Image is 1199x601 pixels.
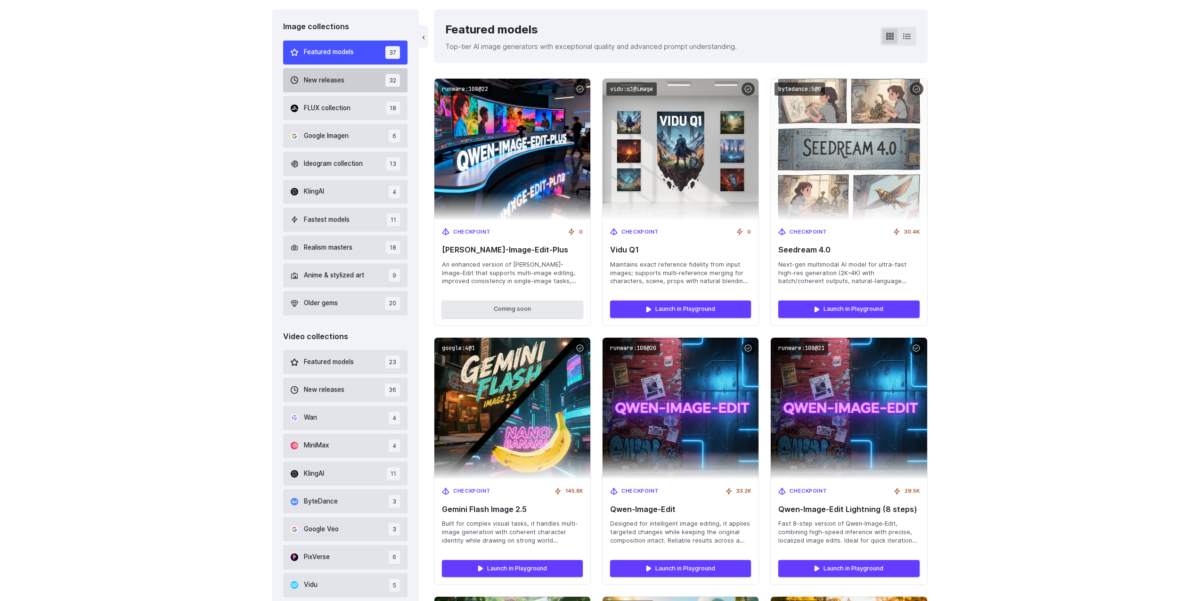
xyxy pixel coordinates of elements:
[442,245,583,254] span: [PERSON_NAME]-Image-Edit-Plus
[304,357,354,367] span: Featured models
[771,79,927,220] img: Seedream 4.0
[283,378,408,402] button: New releases 36
[438,341,479,355] code: google:4@1
[442,300,583,317] button: Coming soon
[442,260,583,286] span: An enhanced version of [PERSON_NAME]-Image-Edit that supports multi-image editing, improved consi...
[579,228,583,236] span: 0
[610,520,751,545] span: Designed for intelligent image editing, it applies targeted changes while keeping the original co...
[304,496,338,507] span: ByteDance
[283,96,408,120] button: FLUX collection 18
[389,579,400,592] span: 5
[606,341,660,355] code: runware:108@20
[304,215,350,225] span: Fastest models
[283,180,408,204] button: KlingAI 4
[621,487,659,495] span: Checkpoint
[304,131,349,141] span: Google Imagen
[283,462,408,486] button: KlingAI 11
[610,260,751,286] span: Maintains exact reference fidelity from input images; supports multi‑reference merging for charac...
[304,385,344,395] span: New releases
[389,439,400,452] span: 4
[565,487,583,495] span: 145.8K
[283,517,408,541] button: Google Veo 3
[747,228,751,236] span: 0
[610,245,751,254] span: Vidu Q1
[283,41,408,65] button: Featured models 37
[283,21,408,33] div: Image collections
[778,260,919,286] span: Next-gen multimodal AI model for ultra-fast high-res generation (2K–4K) with batch/coherent outpu...
[283,291,408,315] button: Older gems 20
[283,68,408,92] button: New releases 32
[610,300,751,317] a: Launch in Playground
[445,21,737,39] div: Featured models
[385,74,400,87] span: 32
[385,383,400,396] span: 36
[778,520,919,545] span: Fast 8-step version of Qwen‑Image‑Edit, combining high-speed inference with precise, localized im...
[438,82,492,96] code: runware:108@22
[603,338,759,479] img: Qwen‑Image‑Edit
[283,350,408,374] button: Featured models 23
[304,469,324,479] span: KlingAI
[389,269,400,282] span: 9
[283,545,408,569] button: PixVerse 6
[771,338,927,479] img: Qwen‑Image‑Edit Lightning (8 steps)
[445,41,737,52] p: Top-tier AI image generators with exceptional quality and advanced prompt understanding.
[610,505,751,514] span: Qwen‑Image‑Edit
[283,573,408,597] button: Vidu 5
[386,102,400,114] span: 18
[736,487,751,495] span: 33.2K
[442,505,583,514] span: Gemini Flash Image 2.5
[904,228,920,236] span: 30.4K
[385,356,400,368] span: 23
[304,440,329,451] span: MiniMax
[283,124,408,148] button: Google Imagen 6
[304,187,324,197] span: KlingAI
[389,551,400,563] span: 6
[442,560,583,577] a: Launch in Playground
[621,228,659,236] span: Checkpoint
[283,406,408,430] button: Wan 4
[385,46,400,59] span: 37
[610,560,751,577] a: Launch in Playground
[778,245,919,254] span: Seedream 4.0
[283,208,408,232] button: Fastest models 11
[453,487,491,495] span: Checkpoint
[386,241,400,254] span: 18
[434,79,590,220] img: Qwen-Image-Edit-Plus
[283,263,408,287] button: Anime & stylized art 9
[453,228,491,236] span: Checkpoint
[304,552,330,562] span: PixVerse
[304,243,352,253] span: Realism masters
[304,580,318,590] span: Vidu
[304,47,354,57] span: Featured models
[603,79,759,220] img: Vidu Q1
[389,523,400,536] span: 3
[304,270,364,281] span: Anime & stylized art
[387,213,400,226] span: 11
[304,298,338,309] span: Older gems
[385,297,400,309] span: 20
[434,338,590,479] img: Gemini Flash Image 2.5
[387,467,400,480] span: 11
[790,228,827,236] span: Checkpoint
[304,159,363,169] span: Ideogram collection
[283,489,408,513] button: ByteDance 3
[389,412,400,424] span: 4
[389,186,400,198] span: 4
[775,341,828,355] code: runware:108@21
[790,487,827,495] span: Checkpoint
[778,505,919,514] span: Qwen‑Image‑Edit Lightning (8 steps)
[419,25,428,48] button: ‹
[442,520,583,545] span: Built for complex visual tasks, it handles multi-image generation with coherent character identit...
[778,300,919,317] a: Launch in Playground
[775,82,825,96] code: bytedance:5@0
[389,130,400,142] span: 6
[304,413,317,423] span: Wan
[389,495,400,508] span: 3
[778,560,919,577] a: Launch in Playground
[283,152,408,176] button: Ideogram collection 13
[905,487,920,495] span: 29.5K
[283,331,408,343] div: Video collections
[304,103,351,114] span: FLUX collection
[386,157,400,170] span: 13
[283,236,408,260] button: Realism masters 18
